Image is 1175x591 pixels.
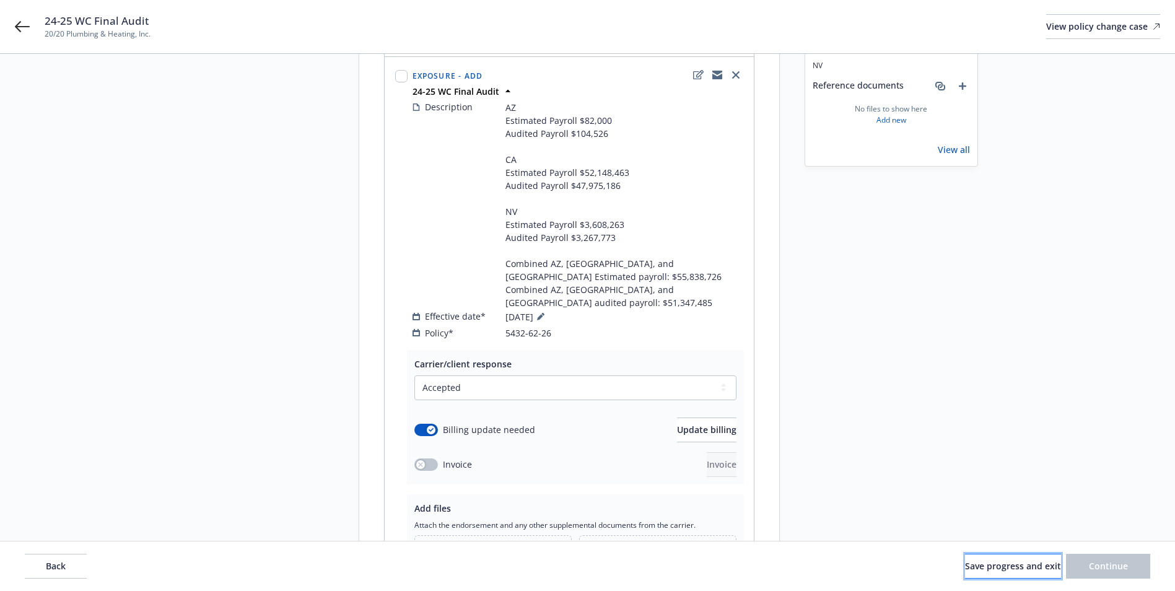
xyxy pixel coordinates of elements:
span: 5432-62-26 [505,326,551,339]
span: Effective date* [425,310,486,323]
span: Add files [414,502,451,514]
a: copyLogging [710,68,725,82]
strong: 24-25 WC Final Audit [413,85,499,97]
span: Invoice [443,458,472,471]
span: Policy* [425,326,453,339]
span: Invoice [707,458,736,470]
a: Add new [876,115,906,126]
span: [DATE] [505,309,548,324]
span: Reference documents [813,79,904,94]
a: add [955,79,970,94]
span: Exposure - Add [413,71,483,81]
span: No files to show here [855,103,927,115]
span: AZ Estimated Payroll $82,000 Audited Payroll $104,526 CA Estimated Payroll $52,148,463 Audited Pa... [505,101,743,309]
button: Save progress and exit [965,554,1061,579]
button: Back [25,554,87,579]
button: Invoice [707,452,736,477]
span: Back [46,560,66,572]
span: Attach the endorsement and any other supplemental documents from the carrier. [414,520,736,530]
a: associate [933,79,948,94]
span: Carrier/client response [414,358,512,370]
a: close [728,68,743,82]
span: Billing update needed [443,423,535,436]
button: Update billing [677,418,736,442]
div: View policy change case [1046,15,1160,38]
span: Continue [1089,560,1128,572]
span: 24-25 WC Final Audit [45,14,151,28]
span: Description [425,100,473,113]
span: Update billing [677,424,736,436]
div: Select existing files [579,535,736,571]
a: View policy change case [1046,14,1160,39]
button: Continue [1066,554,1150,579]
a: View all [938,143,970,156]
a: edit [691,68,706,82]
span: 20/20 Plumbing & Heating, Inc. [45,28,151,40]
div: Upload new files [414,535,572,571]
span: Save progress and exit [965,560,1061,572]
